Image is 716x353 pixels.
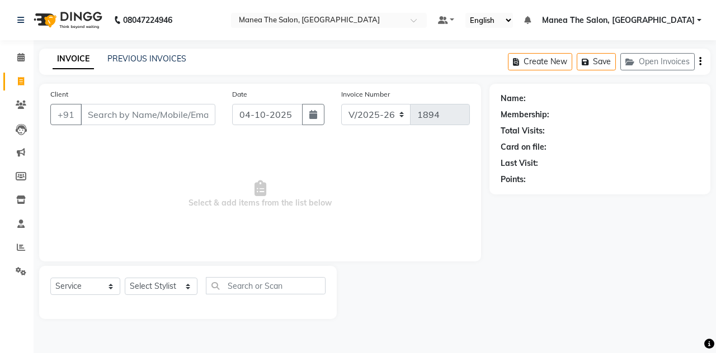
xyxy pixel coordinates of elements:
[50,89,68,99] label: Client
[107,54,186,64] a: PREVIOUS INVOICES
[123,4,172,36] b: 08047224946
[232,89,247,99] label: Date
[53,49,94,69] a: INVOICE
[577,53,616,70] button: Save
[501,125,545,137] div: Total Visits:
[501,141,547,153] div: Card on file:
[29,4,105,36] img: logo
[501,174,526,185] div: Points:
[501,109,549,121] div: Membership:
[501,158,538,169] div: Last Visit:
[50,104,82,125] button: +91
[341,89,390,99] label: Invoice Number
[501,93,526,104] div: Name:
[50,139,470,250] span: Select & add items from the list below
[542,15,695,26] span: Manea The Salon, [GEOGRAPHIC_DATA]
[620,53,695,70] button: Open Invoices
[508,53,572,70] button: Create New
[81,104,215,125] input: Search by Name/Mobile/Email/Code
[206,277,326,294] input: Search or Scan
